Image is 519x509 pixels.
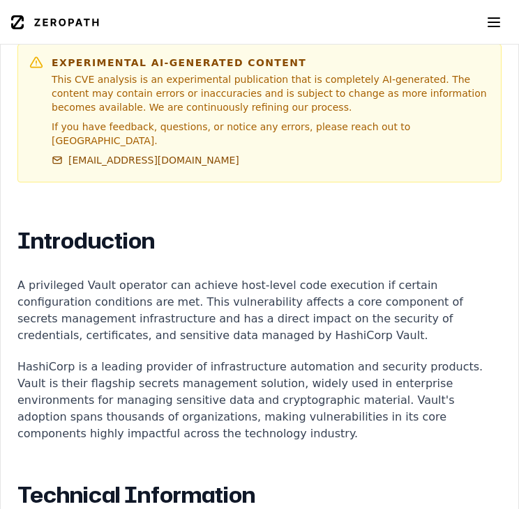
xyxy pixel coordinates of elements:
[52,72,490,114] p: This CVE analysis is an experimental publication that is completely AI-generated. The content may...
[52,153,239,167] a: [EMAIL_ADDRESS][DOMAIN_NAME]
[52,56,490,70] h6: Experimental AI-Generated Content
[17,481,502,509] h2: Technical Information
[480,8,508,36] button: Toggle menu
[17,359,502,442] p: HashiCorp is a leading provider of infrastructure automation and security products. Vault is thei...
[17,227,502,255] h2: Introduction
[17,277,502,344] p: A privileged Vault operator can achieve host-level code execution if certain configuration condit...
[52,120,490,148] p: If you have feedback, questions, or notice any errors, please reach out to [GEOGRAPHIC_DATA].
